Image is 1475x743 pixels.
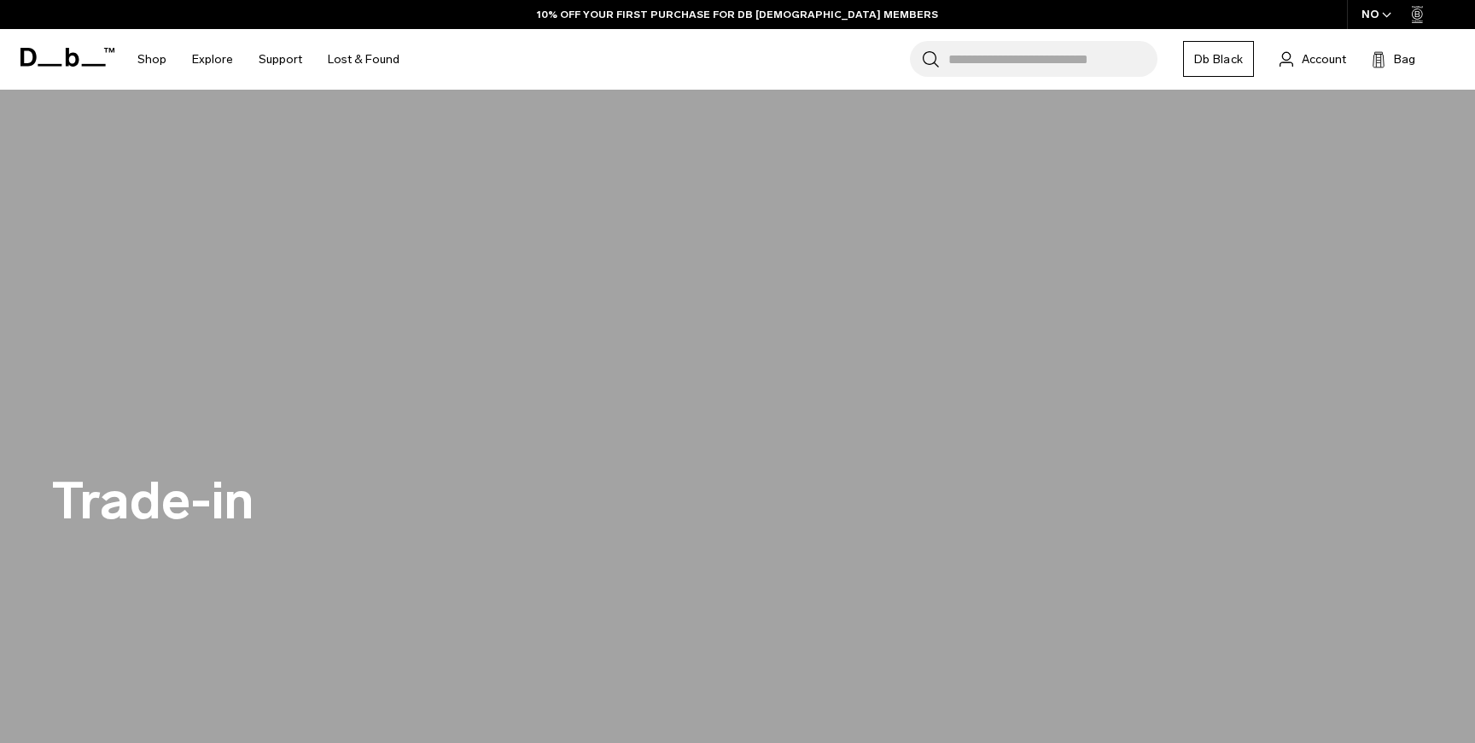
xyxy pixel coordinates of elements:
[51,475,254,527] h2: Trade-in
[1280,49,1346,69] a: Account
[1394,50,1415,68] span: Bag
[1302,50,1346,68] span: Account
[259,29,302,90] a: Support
[328,29,399,90] a: Lost & Found
[1183,41,1254,77] a: Db Black
[537,7,938,22] a: 10% OFF YOUR FIRST PURCHASE FOR DB [DEMOGRAPHIC_DATA] MEMBERS
[137,29,166,90] a: Shop
[1372,49,1415,69] button: Bag
[192,29,233,90] a: Explore
[125,29,412,90] nav: Main Navigation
